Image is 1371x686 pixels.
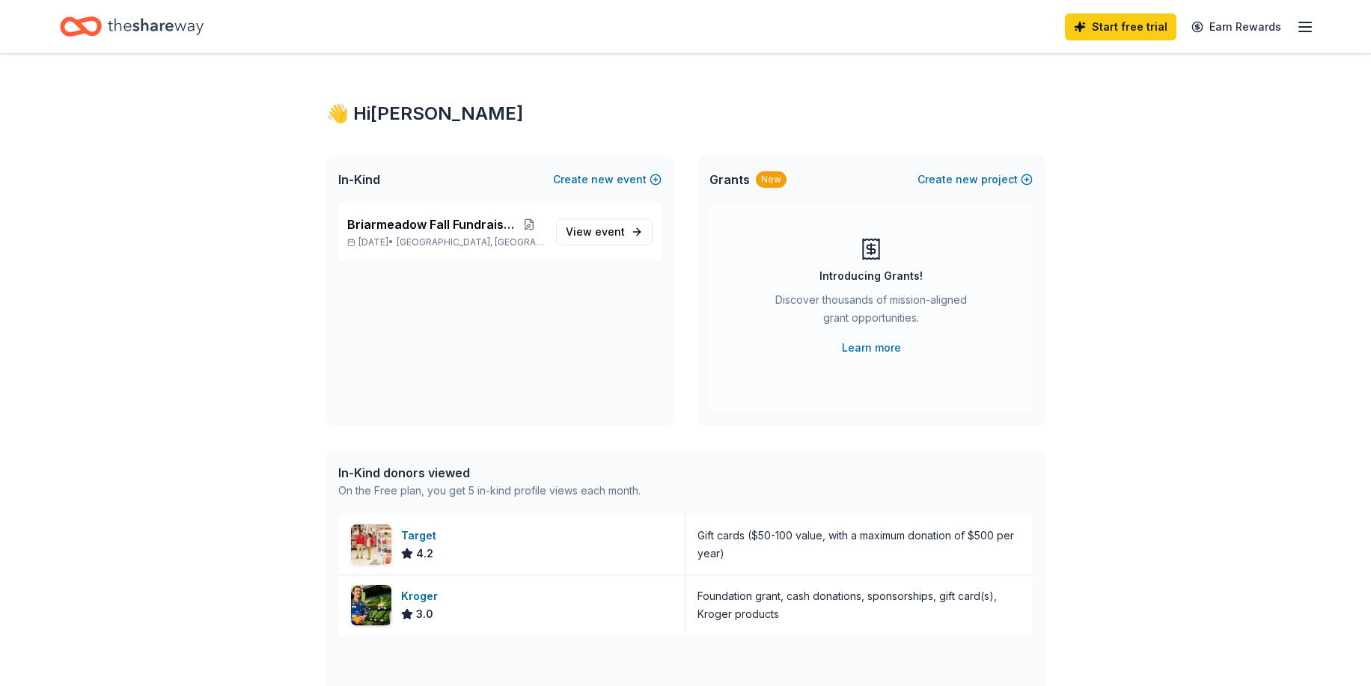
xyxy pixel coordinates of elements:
div: Kroger [401,587,444,605]
div: Target [401,527,442,545]
div: Discover thousands of mission-aligned grant opportunities. [769,291,973,333]
a: View event [556,218,653,245]
span: event [595,225,625,238]
a: Earn Rewards [1182,13,1290,40]
a: Home [60,9,204,44]
span: In-Kind [338,171,380,189]
span: View [566,223,625,241]
span: 4.2 [416,545,433,563]
span: Grants [709,171,750,189]
div: Introducing Grants! [819,267,923,285]
button: Createnewproject [917,171,1033,189]
span: [GEOGRAPHIC_DATA], [GEOGRAPHIC_DATA] [397,236,544,248]
a: Start free trial [1065,13,1176,40]
div: In-Kind donors viewed [338,464,641,482]
a: Learn more [842,339,901,357]
div: New [756,171,787,188]
button: Createnewevent [553,171,662,189]
p: [DATE] • [347,236,544,248]
img: Image for Kroger [351,585,391,625]
img: Image for Target [351,524,391,565]
div: Foundation grant, cash donations, sponsorships, gift card(s), Kroger products [697,587,1021,623]
span: Briarmeadow Fall Fundraiser [347,215,514,233]
span: 3.0 [416,605,433,623]
span: new [591,171,614,189]
div: Gift cards ($50-100 value, with a maximum donation of $500 per year) [697,527,1021,563]
div: 👋 Hi [PERSON_NAME] [326,102,1045,126]
div: On the Free plan, you get 5 in-kind profile views each month. [338,482,641,500]
span: new [956,171,978,189]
